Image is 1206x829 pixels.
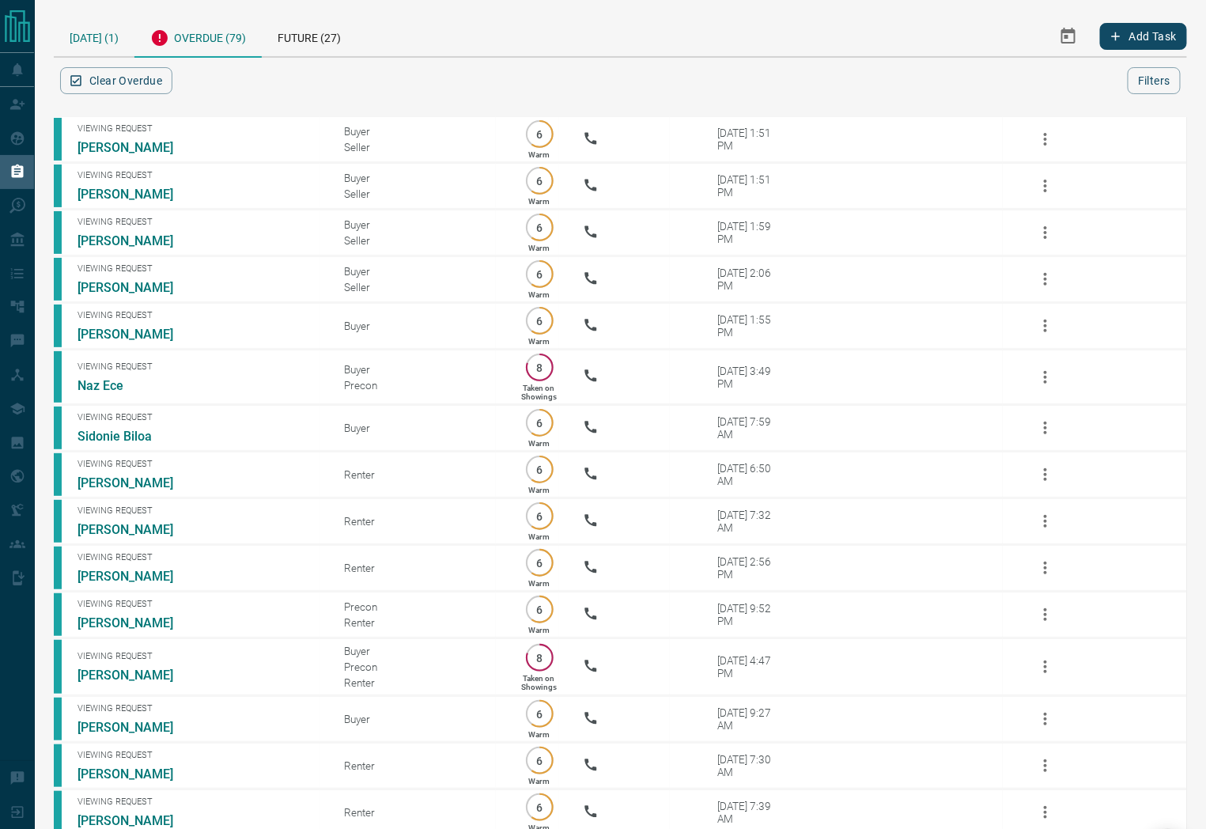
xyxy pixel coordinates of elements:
[54,640,62,694] div: condos.ca
[717,602,784,627] div: [DATE] 9:52 PM
[528,626,550,634] p: Warm
[344,172,496,184] div: Buyer
[78,378,196,393] a: Naz Ece
[528,290,550,299] p: Warm
[262,16,357,56] div: Future (27)
[534,128,546,140] p: 6
[717,800,784,825] div: [DATE] 7:39 AM
[78,310,320,320] span: Viewing Request
[534,652,546,664] p: 8
[344,616,496,629] div: Renter
[54,165,62,207] div: condos.ca
[528,486,550,494] p: Warm
[78,668,196,683] a: [PERSON_NAME]
[717,654,784,679] div: [DATE] 4:47 PM
[521,384,557,401] p: Taken on Showings
[78,459,320,469] span: Viewing Request
[78,703,320,714] span: Viewing Request
[54,305,62,347] div: condos.ca
[1128,67,1181,94] button: Filters
[78,263,320,274] span: Viewing Request
[60,67,172,94] button: Clear Overdue
[344,515,496,528] div: Renter
[344,141,496,153] div: Seller
[534,268,546,280] p: 6
[78,187,196,202] a: [PERSON_NAME]
[344,218,496,231] div: Buyer
[717,220,784,245] div: [DATE] 1:59 PM
[528,337,550,346] p: Warm
[534,801,546,813] p: 6
[717,173,784,199] div: [DATE] 1:51 PM
[78,140,196,155] a: [PERSON_NAME]
[54,258,62,301] div: condos.ca
[54,744,62,787] div: condos.ca
[1100,23,1187,50] button: Add Task
[534,315,546,327] p: 6
[78,522,196,537] a: [PERSON_NAME]
[528,150,550,159] p: Warm
[717,313,784,339] div: [DATE] 1:55 PM
[534,510,546,522] p: 6
[78,429,196,444] a: Sidonie Biloa
[534,708,546,720] p: 6
[344,125,496,138] div: Buyer
[78,651,320,661] span: Viewing Request
[717,753,784,778] div: [DATE] 7:30 AM
[54,453,62,496] div: condos.ca
[344,562,496,574] div: Renter
[78,327,196,342] a: [PERSON_NAME]
[78,280,196,295] a: [PERSON_NAME]
[78,123,320,134] span: Viewing Request
[534,755,546,767] p: 6
[54,407,62,449] div: condos.ca
[534,417,546,429] p: 6
[528,532,550,541] p: Warm
[344,600,496,613] div: Precon
[344,422,496,434] div: Buyer
[78,750,320,760] span: Viewing Request
[54,500,62,543] div: condos.ca
[528,439,550,448] p: Warm
[344,363,496,376] div: Buyer
[717,127,784,152] div: [DATE] 1:51 PM
[528,777,550,785] p: Warm
[534,362,546,373] p: 8
[344,676,496,689] div: Renter
[717,555,784,581] div: [DATE] 2:56 PM
[717,462,784,487] div: [DATE] 6:50 AM
[78,412,320,422] span: Viewing Request
[717,267,784,292] div: [DATE] 2:06 PM
[344,281,496,293] div: Seller
[1049,17,1087,55] button: Select Date Range
[54,698,62,740] div: condos.ca
[54,118,62,161] div: condos.ca
[344,713,496,725] div: Buyer
[344,265,496,278] div: Buyer
[54,16,134,56] div: [DATE] (1)
[344,661,496,673] div: Precon
[78,569,196,584] a: [PERSON_NAME]
[134,16,262,58] div: Overdue (79)
[344,187,496,200] div: Seller
[521,674,557,691] p: Taken on Showings
[717,509,784,534] div: [DATE] 7:32 AM
[344,759,496,772] div: Renter
[534,557,546,569] p: 6
[78,170,320,180] span: Viewing Request
[534,175,546,187] p: 6
[534,221,546,233] p: 6
[344,645,496,657] div: Buyer
[78,797,320,807] span: Viewing Request
[54,351,62,403] div: condos.ca
[78,505,320,516] span: Viewing Request
[54,547,62,589] div: condos.ca
[717,365,784,390] div: [DATE] 3:49 PM
[78,475,196,490] a: [PERSON_NAME]
[344,468,496,481] div: Renter
[344,320,496,332] div: Buyer
[528,244,550,252] p: Warm
[717,706,784,732] div: [DATE] 9:27 AM
[528,579,550,588] p: Warm
[528,730,550,739] p: Warm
